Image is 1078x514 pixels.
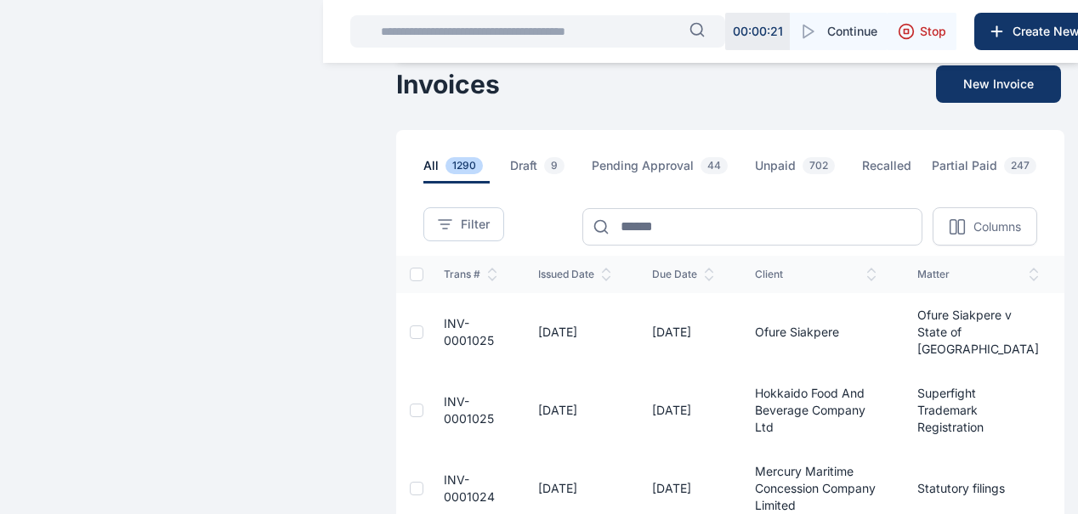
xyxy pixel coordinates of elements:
[423,207,504,241] button: Filter
[917,268,1039,281] span: Matter
[888,13,956,50] button: Stop
[735,293,897,371] td: Ofure Siakpere
[932,157,1064,184] a: Partial Paid247
[632,371,735,449] td: [DATE]
[755,157,862,184] a: Unpaid702
[518,371,632,449] td: [DATE]
[1004,157,1036,174] span: 247
[396,69,500,99] h1: Invoices
[461,216,490,233] span: Filter
[862,157,932,184] a: Recalled
[790,13,888,50] button: Continue
[538,268,611,281] span: issued date
[444,394,494,426] a: INV-0001025
[932,157,1043,184] span: Partial Paid
[592,157,755,184] a: Pending Approval44
[897,293,1059,371] td: Ofure Siakpere v State of [GEOGRAPHIC_DATA]
[423,157,510,184] a: All1290
[755,268,877,281] span: client
[444,268,497,281] span: Trans #
[862,157,911,184] span: Recalled
[652,268,714,281] span: Due Date
[897,371,1059,449] td: Superfight Trademark Registration
[973,218,1021,235] p: Columns
[592,157,735,184] span: Pending Approval
[701,157,728,174] span: 44
[518,293,632,371] td: [DATE]
[755,157,842,184] span: Unpaid
[544,157,565,174] span: 9
[632,293,735,371] td: [DATE]
[444,316,494,347] a: INV-0001025
[510,157,592,184] a: Draft9
[803,157,835,174] span: 702
[920,23,946,40] span: Stop
[510,157,571,184] span: Draft
[735,371,897,449] td: Hokkaido Food And Beverage Company Ltd
[733,23,783,40] p: 00 : 00 : 21
[444,472,495,504] a: INV-0001024
[936,65,1061,103] button: New Invoice
[423,157,490,184] span: All
[445,157,483,174] span: 1290
[827,23,877,40] span: Continue
[933,207,1037,246] button: Columns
